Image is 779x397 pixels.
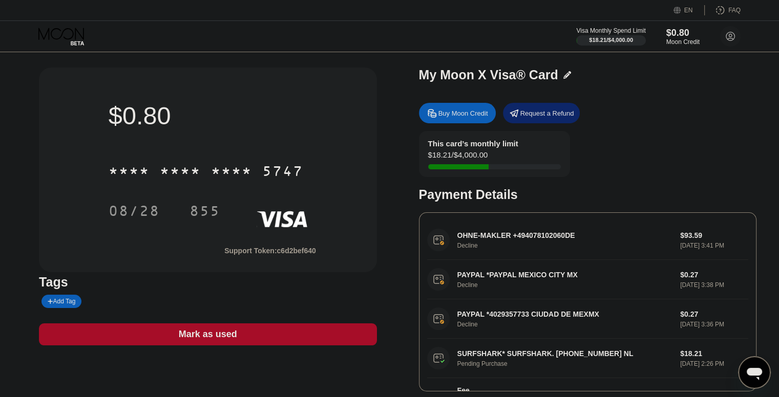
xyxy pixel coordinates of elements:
div: Moon Credit [666,38,700,46]
div: Add Tag [48,298,75,305]
div: EN [673,5,705,15]
div: 5747 [262,164,303,181]
div: $18.21 / $4,000.00 [589,37,633,43]
div: Add Tag [41,295,81,308]
div: Mark as used [179,328,237,340]
div: FAQ [728,7,741,14]
div: EN [684,7,693,14]
div: This card’s monthly limit [428,139,518,148]
div: Support Token:c6d2bef640 [224,247,316,255]
div: My Moon X Visa® Card [419,68,558,82]
div: 08/28 [101,198,167,224]
div: 08/28 [109,204,160,220]
div: Tags [39,275,376,290]
div: Fee [457,386,529,394]
div: Visa Monthly Spend Limit$18.21/$4,000.00 [576,27,645,46]
div: 855 [182,198,228,224]
div: $0.80 [109,101,307,130]
div: 855 [190,204,220,220]
div: Payment Details [419,187,756,202]
div: $18.21 / $4,000.00 [428,150,488,164]
iframe: Schaltfläche zum Öffnen des Messaging-Fensters; Konversation läuft [738,356,771,389]
div: FAQ [705,5,741,15]
div: Support Token: c6d2bef640 [224,247,316,255]
div: Mark as used [39,323,376,345]
div: Buy Moon Credit [419,103,496,123]
div: Buy Moon Credit [438,109,488,118]
div: Request a Refund [520,109,574,118]
div: $0.80 [666,28,700,38]
div: Request a Refund [503,103,580,123]
div: Visa Monthly Spend Limit [576,27,645,34]
div: $0.80Moon Credit [666,28,700,46]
